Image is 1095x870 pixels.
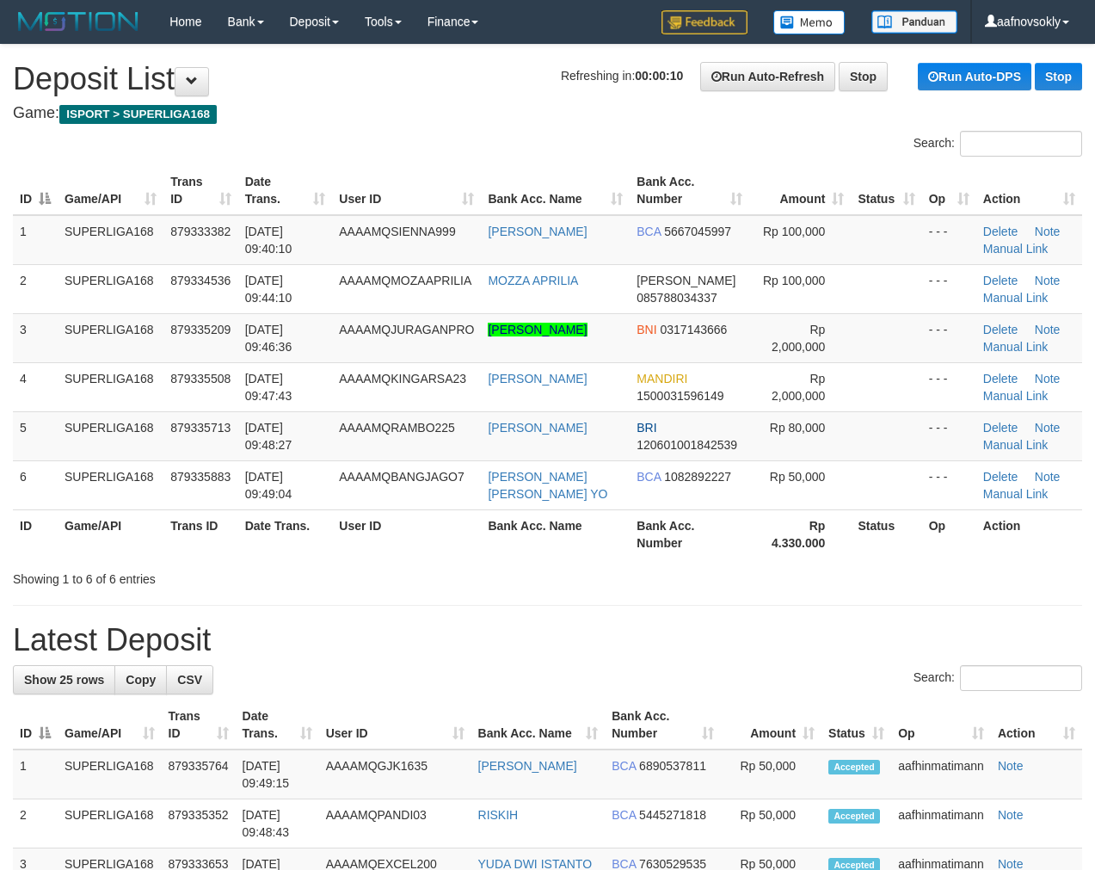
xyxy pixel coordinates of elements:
td: Rp 50,000 [721,799,821,848]
a: Manual Link [983,340,1049,354]
a: [PERSON_NAME] [488,421,587,435]
th: Op: activate to sort column ascending [922,166,976,215]
td: SUPERLIGA168 [58,799,162,848]
span: [DATE] 09:40:10 [245,225,292,256]
th: Rp 4.330.000 [749,509,852,558]
th: Bank Acc. Name [481,509,630,558]
a: Note [998,759,1024,773]
th: Bank Acc. Name: activate to sort column ascending [471,700,606,750]
td: 2 [13,264,58,313]
span: Rp 2,000,000 [772,323,825,354]
span: Refreshing in: [561,69,683,83]
td: SUPERLIGA168 [58,313,163,362]
a: [PERSON_NAME] [488,323,587,336]
th: Trans ID [163,509,238,558]
a: Copy [114,665,167,694]
span: BNI [637,323,656,336]
span: ISPORT > SUPERLIGA168 [59,105,217,124]
span: [PERSON_NAME] [637,274,735,287]
span: 879335883 [170,470,231,484]
td: [DATE] 09:49:15 [236,750,319,799]
a: Note [998,808,1024,822]
td: SUPERLIGA168 [58,264,163,313]
th: Op: activate to sort column ascending [891,700,991,750]
span: AAAAMQSIENNA999 [339,225,455,238]
span: Copy 085788034337 to clipboard [637,291,717,305]
a: Note [1035,372,1061,386]
img: panduan.png [871,10,957,34]
th: Status [851,509,921,558]
a: Manual Link [983,291,1049,305]
a: RISKIH [478,808,519,822]
td: SUPERLIGA168 [58,460,163,509]
span: AAAAMQMOZAAPRILIA [339,274,471,287]
span: Show 25 rows [24,673,104,687]
th: Trans ID: activate to sort column ascending [162,700,236,750]
th: Game/API: activate to sort column ascending [58,166,163,215]
a: Delete [983,421,1018,435]
td: - - - [922,215,976,265]
td: SUPERLIGA168 [58,215,163,265]
th: Bank Acc. Number: activate to sort column ascending [630,166,748,215]
span: Copy 1082892227 to clipboard [664,470,731,484]
span: CSV [177,673,202,687]
span: AAAAMQKINGARSA23 [339,372,466,386]
h4: Game: [13,105,1082,122]
td: 2 [13,799,58,848]
a: Note [1035,421,1061,435]
th: Date Trans.: activate to sort column ascending [236,700,319,750]
span: Rp 100,000 [763,274,825,287]
span: [DATE] 09:47:43 [245,372,292,403]
input: Search: [960,131,1082,157]
td: 879335764 [162,750,236,799]
td: 879335352 [162,799,236,848]
th: Action: activate to sort column ascending [976,166,1082,215]
span: Copy 5445271818 to clipboard [639,808,706,822]
td: SUPERLIGA168 [58,411,163,460]
a: Run Auto-Refresh [700,62,835,91]
th: User ID: activate to sort column ascending [319,700,471,750]
th: Status: activate to sort column ascending [851,166,921,215]
td: 1 [13,750,58,799]
a: Stop [1035,63,1082,90]
th: Bank Acc. Name: activate to sort column ascending [481,166,630,215]
span: Accepted [828,760,880,774]
th: Date Trans. [238,509,333,558]
span: Rp 100,000 [763,225,825,238]
a: Manual Link [983,389,1049,403]
span: Copy [126,673,156,687]
a: Manual Link [983,487,1049,501]
h1: Latest Deposit [13,623,1082,657]
th: ID: activate to sort column descending [13,700,58,750]
span: 879334536 [170,274,231,287]
span: Rp 2,000,000 [772,372,825,403]
td: SUPERLIGA168 [58,750,162,799]
th: Trans ID: activate to sort column ascending [163,166,238,215]
th: Date Trans.: activate to sort column ascending [238,166,333,215]
td: 6 [13,460,58,509]
a: Delete [983,372,1018,386]
a: [PERSON_NAME] [488,225,587,238]
a: Note [1035,274,1061,287]
td: 5 [13,411,58,460]
td: AAAAMQGJK1635 [319,750,471,799]
th: Bank Acc. Number [630,509,748,558]
th: Action [976,509,1082,558]
td: - - - [922,264,976,313]
td: - - - [922,313,976,362]
th: Game/API [58,509,163,558]
td: - - - [922,362,976,411]
img: Feedback.jpg [661,10,747,34]
a: Delete [983,323,1018,336]
span: BCA [637,470,661,484]
h1: Deposit List [13,62,1082,96]
th: Game/API: activate to sort column ascending [58,700,162,750]
a: Run Auto-DPS [918,63,1031,90]
img: MOTION_logo.png [13,9,144,34]
th: Bank Acc. Number: activate to sort column ascending [605,700,721,750]
td: [DATE] 09:48:43 [236,799,319,848]
td: - - - [922,411,976,460]
td: 4 [13,362,58,411]
label: Search: [914,665,1082,691]
th: Action: activate to sort column ascending [991,700,1082,750]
